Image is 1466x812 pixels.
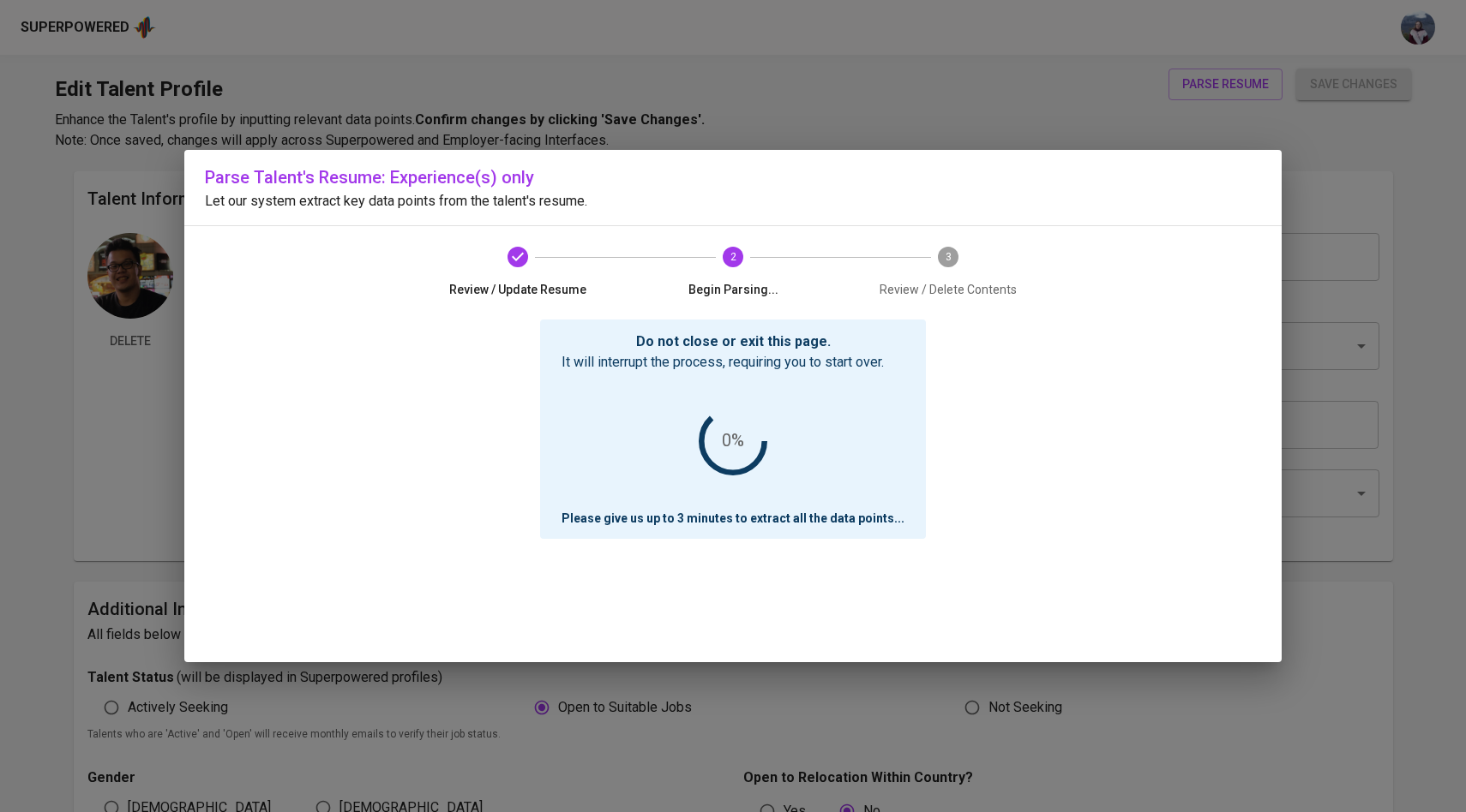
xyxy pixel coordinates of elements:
[562,510,904,527] p: Please give us up to 3 minutes to extract all the data points ...
[562,331,904,352] p: Do not close or exit this page.
[945,251,951,263] text: 3
[730,251,736,263] text: 2
[205,164,1261,191] h6: Parse Talent's Resume: Experience(s) only
[205,191,1261,212] p: Let our system extract key data points from the talent's resume.
[722,427,744,455] div: 0%
[562,352,904,373] p: It will interrupt the process, requiring you to start over.
[633,281,834,298] span: Begin Parsing...
[418,281,619,298] span: Review / Update Resume
[847,281,1048,298] span: Review / Delete Contents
